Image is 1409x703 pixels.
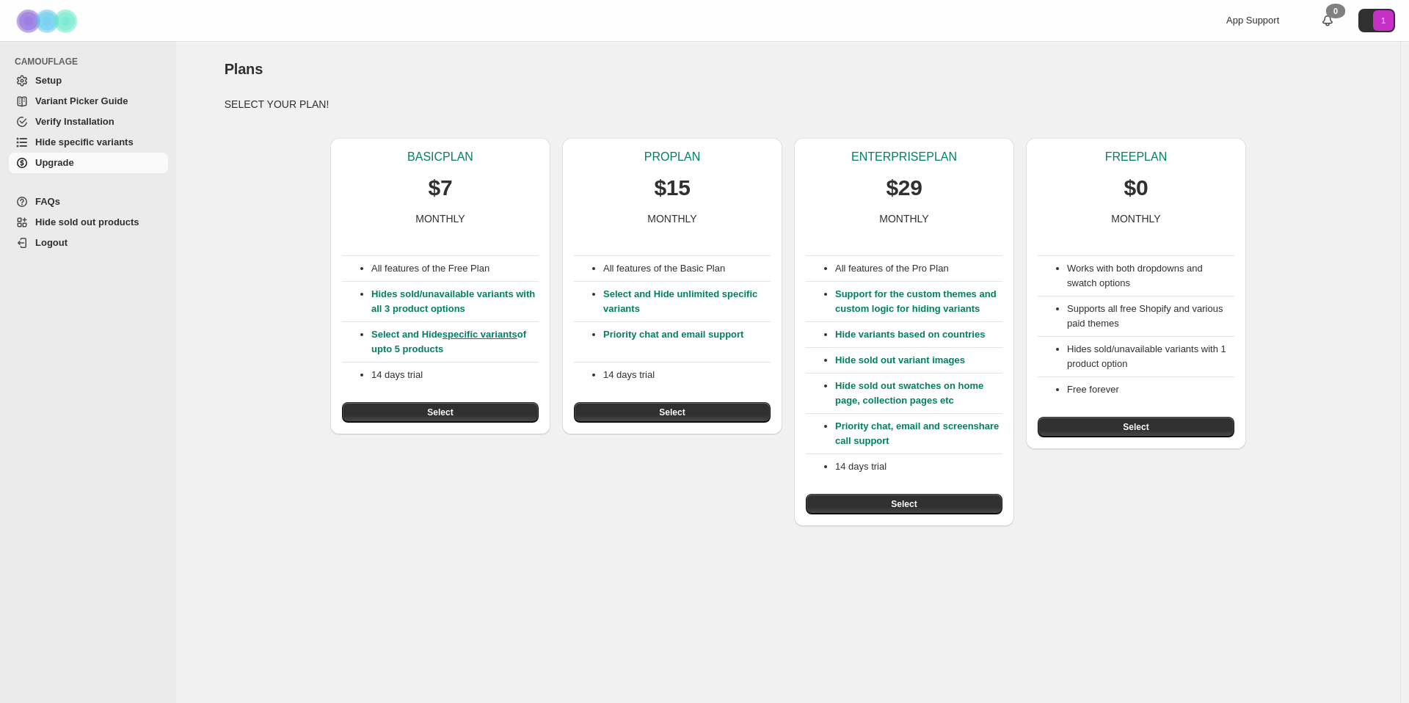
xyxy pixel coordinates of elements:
[1067,342,1234,371] li: Hides sold/unavailable variants with 1 product option
[12,1,85,41] img: Camouflage
[1326,4,1345,18] div: 0
[835,327,1002,342] p: Hide variants based on countries
[1067,302,1234,331] li: Supports all free Shopify and various paid themes
[1067,261,1234,291] li: Works with both dropdowns and swatch options
[371,327,539,357] p: Select and Hide of upto 5 products
[9,91,168,112] a: Variant Picker Guide
[654,173,690,203] p: $15
[835,353,1002,368] p: Hide sold out variant images
[35,75,62,86] span: Setup
[1105,150,1167,164] p: FREE PLAN
[35,116,114,127] span: Verify Installation
[35,95,128,106] span: Variant Picker Guide
[1358,9,1395,32] button: Avatar with initials 1
[9,153,168,173] a: Upgrade
[835,287,1002,316] p: Support for the custom themes and custom logic for hiding variants
[35,216,139,227] span: Hide sold out products
[835,419,1002,448] p: Priority chat, email and screenshare call support
[427,407,453,418] span: Select
[35,196,60,207] span: FAQs
[9,70,168,91] a: Setup
[574,402,771,423] button: Select
[1038,417,1234,437] button: Select
[1226,15,1279,26] span: App Support
[659,407,685,418] span: Select
[371,261,539,276] p: All features of the Free Plan
[371,287,539,316] p: Hides sold/unavailable variants with all 3 product options
[1124,173,1148,203] p: $0
[1320,13,1335,28] a: 0
[9,192,168,212] a: FAQs
[225,61,263,77] span: Plans
[407,150,473,164] p: BASIC PLAN
[879,211,928,226] p: MONTHLY
[1111,211,1160,226] p: MONTHLY
[806,494,1002,514] button: Select
[9,212,168,233] a: Hide sold out products
[644,150,700,164] p: PRO PLAN
[429,173,453,203] p: $7
[891,498,917,510] span: Select
[415,211,465,226] p: MONTHLY
[15,56,169,68] span: CAMOUFLAGE
[835,261,1002,276] p: All features of the Pro Plan
[603,327,771,357] p: Priority chat and email support
[1123,421,1148,433] span: Select
[851,150,957,164] p: ENTERPRISE PLAN
[603,261,771,276] p: All features of the Basic Plan
[9,112,168,132] a: Verify Installation
[886,173,922,203] p: $29
[9,233,168,253] a: Logout
[225,97,1352,112] p: SELECT YOUR PLAN!
[603,287,771,316] p: Select and Hide unlimited specific variants
[647,211,696,226] p: MONTHLY
[1373,10,1394,31] span: Avatar with initials 1
[9,132,168,153] a: Hide specific variants
[1381,16,1386,25] text: 1
[603,368,771,382] p: 14 days trial
[342,402,539,423] button: Select
[35,157,74,168] span: Upgrade
[1067,382,1234,397] li: Free forever
[35,237,68,248] span: Logout
[835,379,1002,408] p: Hide sold out swatches on home page, collection pages etc
[371,368,539,382] p: 14 days trial
[443,329,517,340] a: specific variants
[835,459,1002,474] p: 14 days trial
[35,136,134,147] span: Hide specific variants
